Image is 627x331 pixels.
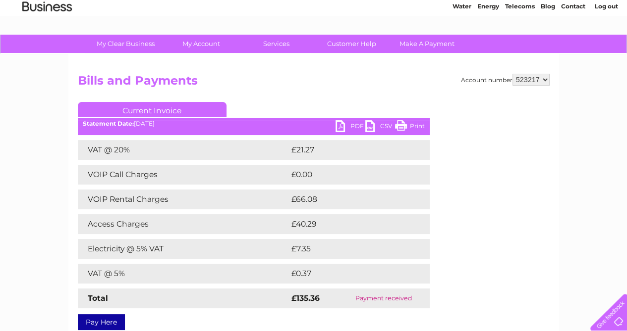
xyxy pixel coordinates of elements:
[78,239,289,259] td: Electricity @ 5% VAT
[289,239,406,259] td: £7.35
[561,42,585,49] a: Contact
[235,35,317,53] a: Services
[311,35,393,53] a: Customer Help
[289,214,410,234] td: £40.29
[594,42,618,49] a: Log out
[78,214,289,234] td: Access Charges
[541,42,555,49] a: Blog
[289,140,408,160] td: £21.27
[440,5,509,17] a: 0333 014 3131
[78,189,289,209] td: VOIP Rental Charges
[289,264,406,284] td: £0.37
[395,120,425,135] a: Print
[78,165,289,185] td: VOIP Call Charges
[289,165,407,185] td: £0.00
[78,314,125,330] a: Pay Here
[365,120,395,135] a: CSV
[336,120,365,135] a: PDF
[386,35,468,53] a: Make A Payment
[78,74,550,93] h2: Bills and Payments
[78,140,289,160] td: VAT @ 20%
[78,264,289,284] td: VAT @ 5%
[22,26,72,56] img: logo.png
[80,5,548,48] div: Clear Business is a trading name of Verastar Limited (registered in [GEOGRAPHIC_DATA] No. 3667643...
[289,189,410,209] td: £66.08
[338,288,429,308] td: Payment received
[78,102,227,117] a: Current Invoice
[88,293,108,303] strong: Total
[453,42,471,49] a: Water
[160,35,242,53] a: My Account
[461,74,550,86] div: Account number
[78,120,430,127] div: [DATE]
[83,120,134,127] b: Statement Date:
[291,293,320,303] strong: £135.36
[505,42,535,49] a: Telecoms
[477,42,499,49] a: Energy
[85,35,167,53] a: My Clear Business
